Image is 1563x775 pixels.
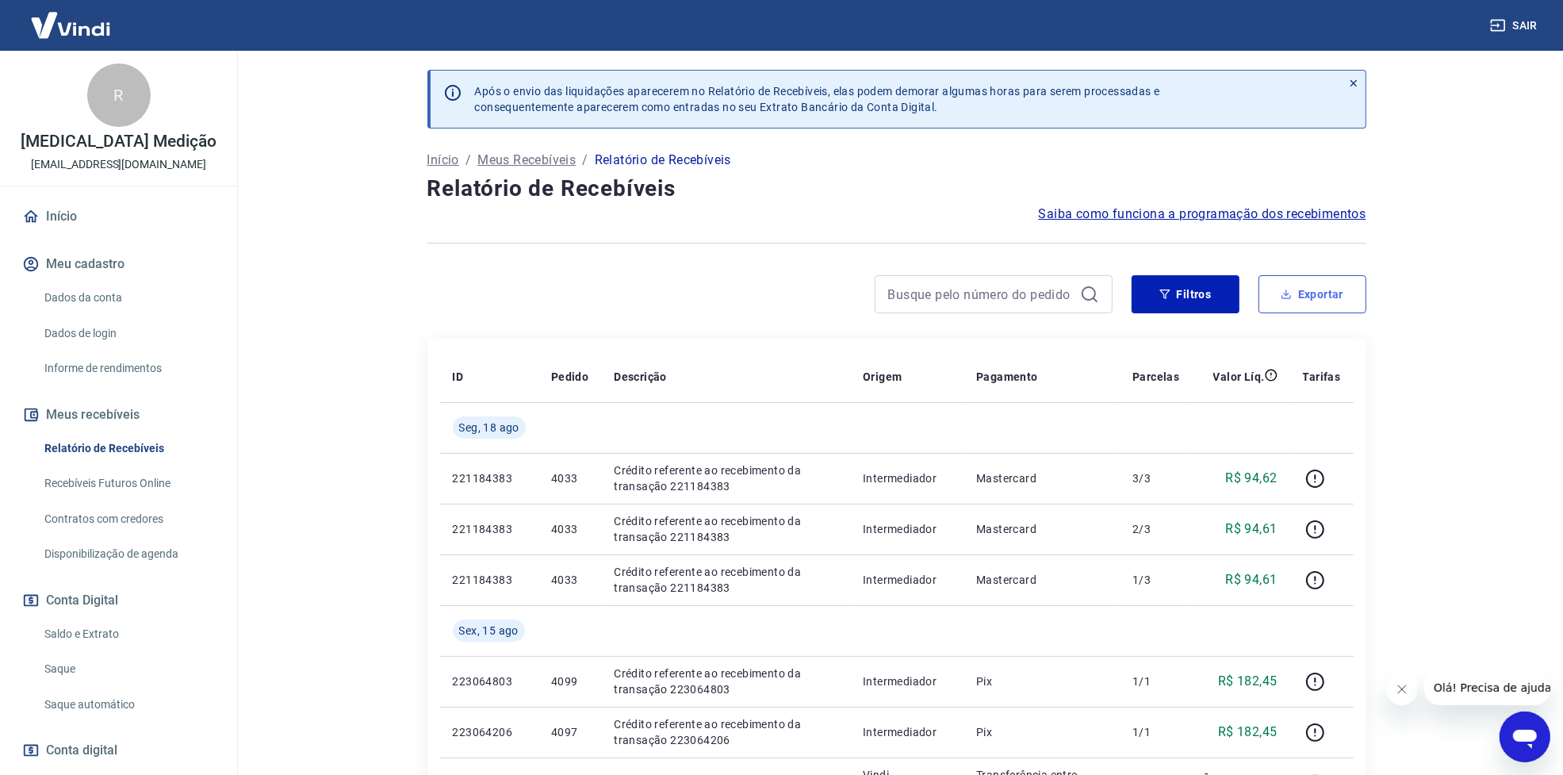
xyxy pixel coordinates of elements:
p: R$ 182,45 [1218,672,1278,691]
button: Sair [1487,11,1544,40]
a: Saiba como funciona a programação dos recebimentos [1039,205,1366,224]
p: Intermediador [863,724,951,740]
p: Pedido [551,369,588,385]
p: R$ 182,45 [1218,723,1278,742]
p: Mastercard [976,572,1107,588]
p: 1/3 [1132,572,1179,588]
button: Conta Digital [19,583,218,618]
p: 4033 [551,572,588,588]
input: Busque pelo número do pedido [888,282,1074,306]
span: Sex, 15 ago [459,623,519,639]
p: Crédito referente ao recebimento da transação 221184383 [614,513,837,545]
p: 223064206 [453,724,526,740]
a: Conta digital [19,733,218,768]
p: Pagamento [976,369,1038,385]
p: [MEDICAL_DATA] Medição [21,133,216,150]
p: ID [453,369,464,385]
p: 3/3 [1132,470,1179,486]
p: Mastercard [976,521,1107,537]
p: Origem [863,369,902,385]
p: Intermediador [863,673,951,689]
a: Dados da conta [38,282,218,314]
iframe: Botão para abrir a janela de mensagens [1500,712,1550,762]
p: / [582,151,588,170]
a: Início [19,199,218,234]
a: Dados de login [38,317,218,350]
p: R$ 94,61 [1225,570,1277,589]
p: 4099 [551,673,588,689]
h4: Relatório de Recebíveis [427,173,1366,205]
p: Crédito referente ao recebimento da transação 223064803 [614,666,837,697]
p: 221184383 [453,572,526,588]
img: Vindi [19,1,122,49]
p: Mastercard [976,470,1107,486]
p: [EMAIL_ADDRESS][DOMAIN_NAME] [31,156,206,173]
p: Intermediador [863,470,951,486]
a: Informe de rendimentos [38,352,218,385]
a: Início [427,151,459,170]
a: Saldo e Extrato [38,618,218,650]
span: Conta digital [46,739,117,762]
p: 1/1 [1132,724,1179,740]
p: Pix [976,724,1107,740]
p: Relatório de Recebíveis [595,151,731,170]
a: Recebíveis Futuros Online [38,467,218,500]
iframe: Fechar mensagem [1386,673,1418,705]
p: Crédito referente ao recebimento da transação 221184383 [614,564,837,596]
p: Crédito referente ao recebimento da transação 221184383 [614,462,837,494]
p: 2/3 [1132,521,1179,537]
p: Após o envio das liquidações aparecerem no Relatório de Recebíveis, elas podem demorar algumas ho... [475,83,1160,115]
a: Contratos com credores [38,503,218,535]
button: Exportar [1258,275,1366,313]
p: R$ 94,62 [1225,469,1277,488]
p: 221184383 [453,470,526,486]
a: Relatório de Recebíveis [38,432,218,465]
a: Disponibilização de agenda [38,538,218,570]
p: 4033 [551,470,588,486]
button: Filtros [1132,275,1239,313]
p: Parcelas [1132,369,1179,385]
button: Meu cadastro [19,247,218,282]
p: Valor Líq. [1213,369,1265,385]
span: Seg, 18 ago [459,420,519,435]
p: Descrição [614,369,667,385]
p: 1/1 [1132,673,1179,689]
p: Intermediador [863,521,951,537]
div: R [87,63,151,127]
a: Saque automático [38,689,218,721]
p: Tarifas [1303,369,1341,385]
p: / [465,151,471,170]
button: Meus recebíveis [19,397,218,432]
p: Crédito referente ao recebimento da transação 223064206 [614,716,837,748]
p: 4097 [551,724,588,740]
a: Saque [38,653,218,685]
a: Meus Recebíveis [477,151,576,170]
p: R$ 94,61 [1225,520,1277,539]
p: 221184383 [453,521,526,537]
span: Olá! Precisa de ajuda? [10,11,133,24]
p: Pix [976,673,1107,689]
p: 4033 [551,521,588,537]
iframe: Mensagem da empresa [1424,670,1550,705]
p: 223064803 [453,673,526,689]
p: Intermediador [863,572,951,588]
